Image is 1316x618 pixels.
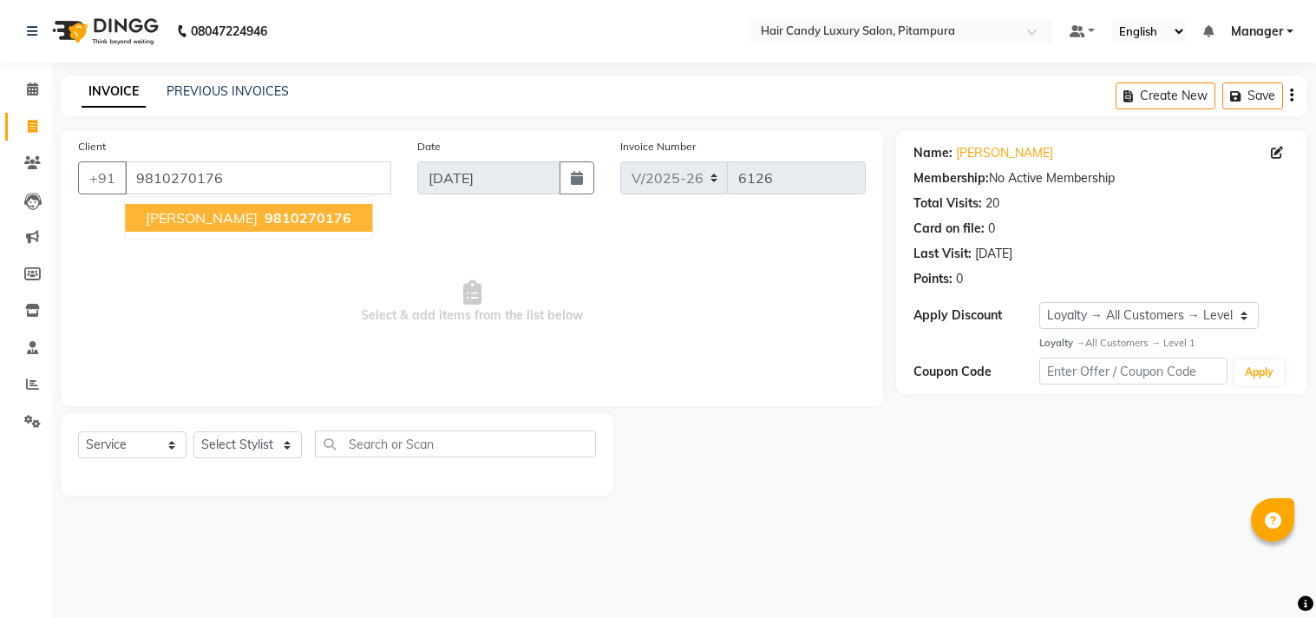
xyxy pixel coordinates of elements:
[146,209,258,227] span: [PERSON_NAME]
[620,139,696,154] label: Invoice Number
[191,7,267,56] b: 08047224946
[913,169,1290,187] div: No Active Membership
[1243,549,1299,601] iframe: chat widget
[913,220,985,238] div: Card on file:
[125,161,391,194] input: Search by Name/Mobile/Email/Code
[1234,359,1284,385] button: Apply
[988,220,995,238] div: 0
[956,144,1053,162] a: [PERSON_NAME]
[913,194,982,213] div: Total Visits:
[975,245,1012,263] div: [DATE]
[985,194,999,213] div: 20
[913,169,989,187] div: Membership:
[44,7,163,56] img: logo
[956,270,963,288] div: 0
[265,209,351,227] span: 9810270176
[1116,82,1215,109] button: Create New
[913,306,1039,325] div: Apply Discount
[78,215,866,389] span: Select & add items from the list below
[417,139,441,154] label: Date
[1039,358,1228,385] input: Enter Offer / Coupon Code
[1231,23,1283,41] span: Manager
[913,144,953,162] div: Name:
[315,431,596,457] input: Search or Scan
[78,161,127,194] button: +91
[1222,82,1283,109] button: Save
[82,76,146,108] a: INVOICE
[913,363,1039,381] div: Coupon Code
[1039,336,1290,351] div: All Customers → Level 1
[1039,337,1085,349] strong: Loyalty →
[913,245,972,263] div: Last Visit:
[913,270,953,288] div: Points:
[167,83,289,99] a: PREVIOUS INVOICES
[78,139,106,154] label: Client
